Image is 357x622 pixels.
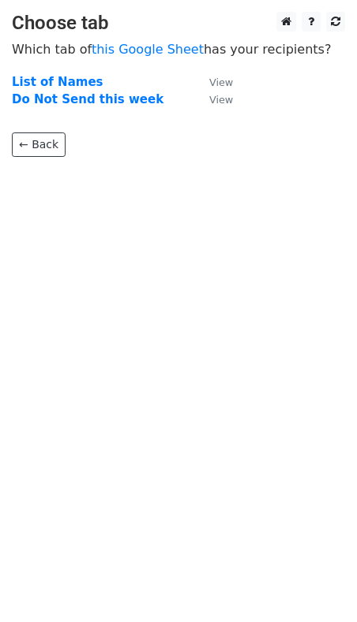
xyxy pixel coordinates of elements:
[209,94,233,106] small: View
[12,132,66,157] a: ← Back
[194,75,233,89] a: View
[12,41,345,58] p: Which tab of has your recipients?
[12,75,103,89] a: List of Names
[194,92,233,106] a: View
[209,76,233,88] small: View
[92,42,204,57] a: this Google Sheet
[12,12,345,35] h3: Choose tab
[12,92,163,106] a: Do Not Send this week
